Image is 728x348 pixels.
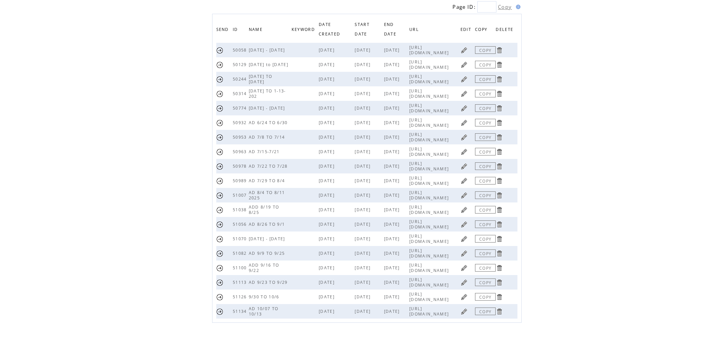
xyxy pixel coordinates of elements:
span: [DATE] [355,91,372,96]
a: Send this page URL by SMS [216,221,224,228]
a: COPY [475,46,496,54]
span: [DATE] [319,280,336,285]
span: [DATE] [384,47,402,53]
span: [URL][DOMAIN_NAME] [409,233,451,244]
span: 50244 [233,76,249,82]
span: [URL][DOMAIN_NAME] [409,262,451,273]
a: COPY [475,308,496,315]
span: [DATE] [355,120,372,125]
span: EDIT [460,25,473,36]
a: Click to edit page [460,119,468,126]
a: Send this page URL by SMS [216,119,224,126]
span: [URL][DOMAIN_NAME] [409,204,451,215]
a: Click to delete page [496,119,503,126]
span: [DATE] [319,120,336,125]
span: NAME [249,25,264,36]
a: Send this page URL by SMS [216,177,224,185]
span: [DATE] [355,265,372,270]
span: [URL][DOMAIN_NAME] [409,248,451,259]
a: Send this page URL by SMS [216,279,224,286]
span: 51126 [233,294,249,299]
a: Click to edit page [460,163,468,170]
span: [DATE] [355,280,372,285]
span: [DATE] [355,76,372,82]
a: Click to edit page [460,221,468,228]
span: DELETE [496,25,515,36]
a: Send this page URL by SMS [216,192,224,199]
span: [DATE] [319,236,336,241]
span: [DATE] [384,265,402,270]
a: Send this page URL by SMS [216,105,224,112]
span: 51070 [233,236,249,241]
a: URL [409,27,421,31]
a: Click to delete page [496,279,503,286]
a: Click to edit page [460,279,468,286]
a: Send this page URL by SMS [216,76,224,83]
span: [DATE] - [DATE] [249,105,287,111]
a: COPY [475,191,496,199]
a: COPY [475,220,496,228]
span: [DATE] [319,134,336,140]
a: Send this page URL by SMS [216,90,224,97]
span: START DATE [355,20,370,40]
span: [URL][DOMAIN_NAME] [409,291,451,302]
a: Click to delete page [496,293,503,301]
a: COPY [475,293,496,301]
span: [URL][DOMAIN_NAME] [409,306,451,317]
span: [URL][DOMAIN_NAME] [409,117,451,128]
span: [DATE] [355,163,372,169]
span: AD 7/22 TO 7/28 [249,163,290,169]
a: COPY [475,206,496,214]
a: Send this page URL by SMS [216,250,224,257]
span: [DATE] [319,47,336,53]
span: ID [233,25,240,36]
a: Click to edit page [460,61,468,68]
a: END DATE [384,22,398,36]
span: ADD 9/16 TO 9/22 [249,262,279,273]
span: [DATE] [384,105,402,111]
a: Send this page URL by SMS [216,264,224,272]
span: [DATE] [384,294,402,299]
a: KEYWORD [292,27,317,31]
span: [URL][DOMAIN_NAME] [409,132,451,142]
span: 50314 [233,91,249,96]
span: [URL][DOMAIN_NAME] [409,59,451,70]
span: [DATE] [319,207,336,212]
span: [URL][DOMAIN_NAME] [409,219,451,230]
span: [DATE] [355,294,372,299]
span: [DATE] [384,163,402,169]
a: Send this page URL by SMS [216,163,224,170]
a: COPY [475,162,496,170]
span: [DATE] [355,222,372,227]
span: AD 8/4 TO 8/11 2025 [249,190,285,201]
span: [DATE] [355,236,372,241]
a: Copy [498,3,512,10]
a: Send this page URL by SMS [216,134,224,141]
span: AD 8/26 TO 9/1 [249,222,287,227]
a: Click to edit page [460,192,468,199]
span: [DATE] [384,149,402,154]
span: [DATE] [384,280,402,285]
a: Click to delete page [496,134,503,141]
a: Click to delete page [496,148,503,155]
span: [DATE] [319,76,336,82]
span: [DATE] [355,105,372,111]
span: 50932 [233,120,249,125]
span: [DATE] [319,163,336,169]
a: Click to delete page [496,76,503,83]
a: Click to delete page [496,206,503,214]
a: Click to edit page [460,308,468,315]
span: [DATE] [355,193,372,198]
a: COPY [475,75,496,83]
span: 50058 [233,47,249,53]
span: [DATE] [319,62,336,67]
span: [URL][DOMAIN_NAME] [409,277,451,288]
a: COPY [475,90,496,97]
span: [DATE] [319,222,336,227]
a: COPY [475,61,496,68]
a: Click to delete page [496,308,503,315]
a: COPY [475,148,496,155]
span: [URL][DOMAIN_NAME] [409,74,451,84]
a: Click to edit page [460,177,468,185]
span: [DATE] [319,105,336,111]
